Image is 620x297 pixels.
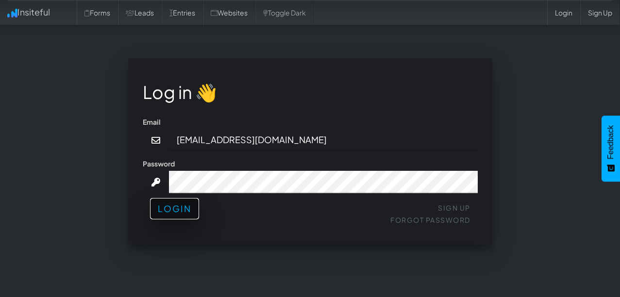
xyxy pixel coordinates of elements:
[580,0,620,25] a: Sign Up
[602,115,620,181] button: Feedback - Show survey
[169,129,478,151] input: john@doe.com
[7,9,17,17] img: icon.png
[118,0,162,25] a: Leads
[203,0,255,25] a: Websites
[255,0,314,25] a: Toggle Dark
[162,0,203,25] a: Entries
[143,117,161,127] label: Email
[143,82,478,102] h1: Log in 👋
[77,0,118,25] a: Forms
[150,198,199,219] button: Login
[547,0,580,25] a: Login
[143,159,175,168] label: Password
[390,215,470,224] a: Forgot Password
[438,203,470,212] a: Sign Up
[606,125,615,159] span: Feedback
